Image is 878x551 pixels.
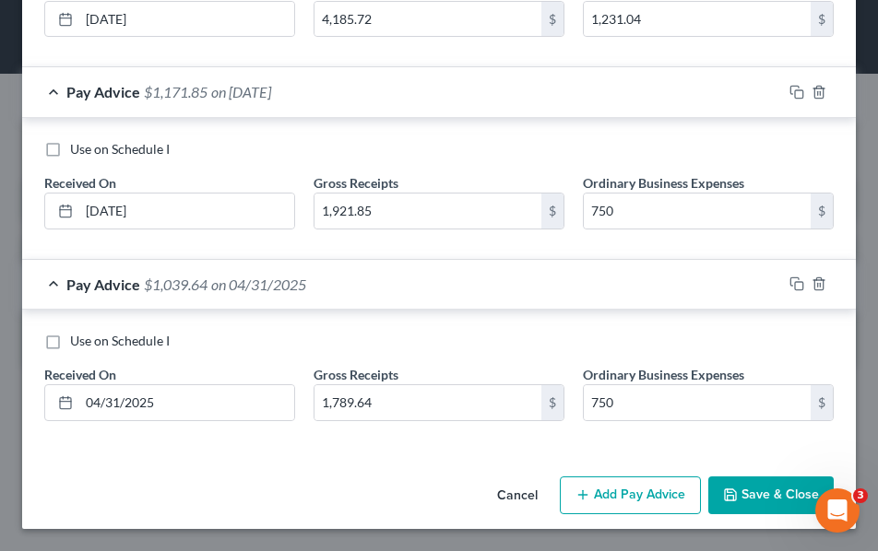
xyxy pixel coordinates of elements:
label: Ordinary Business Expenses [583,365,744,384]
span: Received On [44,367,116,382]
div: $ [811,193,833,229]
div: $ [811,2,833,37]
div: $ [541,385,564,420]
label: Ordinary Business Expenses [583,173,744,193]
label: Gross Receipts [314,365,398,384]
span: on 04/31/2025 [211,275,306,293]
iframe: Intercom live chat [815,488,860,533]
span: on [DATE] [211,83,271,100]
label: Gross Receipts [314,173,398,193]
input: 0.00 [584,193,811,229]
span: Pay Advice [66,275,140,293]
span: Received On [44,175,116,191]
span: Pay Advice [66,83,140,100]
button: Add Pay Advice [560,476,701,515]
span: $1,171.85 [144,83,208,100]
span: Use on Schedule I [70,333,170,348]
div: $ [541,2,564,37]
button: Cancel [482,478,552,515]
input: MM/DD/YYYY [79,193,294,229]
span: 3 [853,488,868,503]
div: $ [811,385,833,420]
input: 0.00 [584,385,811,420]
input: MM/DD/YYYY [79,385,294,420]
span: $1,039.64 [144,275,208,293]
input: 0.00 [314,385,541,420]
input: 0.00 [314,193,541,229]
input: 0.00 [584,2,811,37]
input: 0.00 [314,2,541,37]
div: $ [541,193,564,229]
button: Save & Close [708,476,834,515]
input: MM/DD/YYYY [79,2,294,37]
span: Use on Schedule I [70,141,170,157]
